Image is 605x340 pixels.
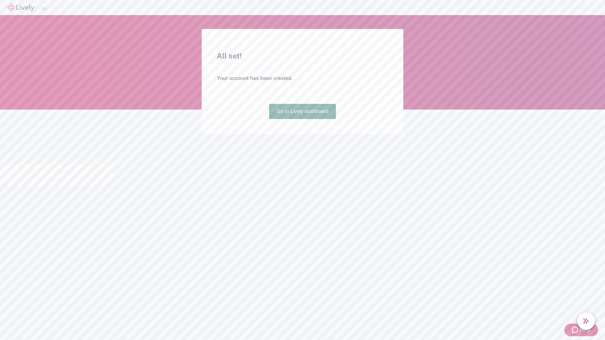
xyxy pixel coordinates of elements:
[269,104,336,119] a: Go to Lively dashboard
[579,326,591,334] span: Help
[42,8,47,10] button: Log out
[577,312,595,330] button: chat
[572,326,579,334] svg: Zendesk support icon
[217,75,388,82] h4: Your account has been created.
[217,50,388,62] h2: All set!
[583,318,589,324] svg: Lively AI Assistant
[8,4,34,11] img: Lively
[564,324,598,336] button: Zendesk support iconHelp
